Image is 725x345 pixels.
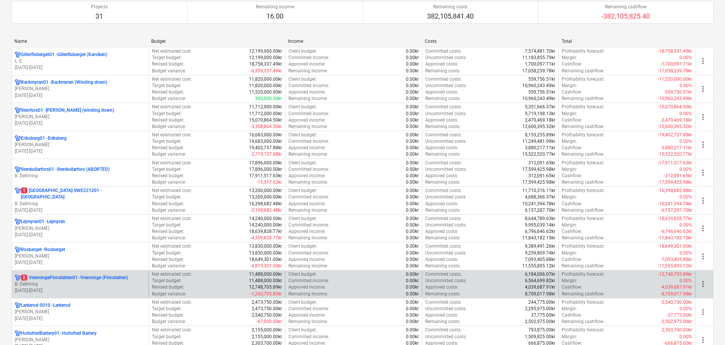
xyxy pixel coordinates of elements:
div: Name [14,39,145,44]
p: Gillerfloberget01 - Gillerfloberget (Karviken) [21,52,107,58]
p: HultsfredBattery01 - Hultsfred Battery [21,330,97,337]
p: 0.00kr [406,76,419,83]
p: 7,574,481.70kr [525,48,555,55]
p: 17,896,000.00kr [249,160,282,166]
span: more_vert [698,140,708,149]
span: 1 [21,187,27,194]
p: Net estimated cost : [152,104,192,110]
div: Stenfors01 -[PERSON_NAME] (winding down)[PERSON_NAME][DATE]-[DATE] [15,107,146,126]
p: Approved income : [288,145,326,151]
div: Backmyran01 -Backmyran (Winding down)[PERSON_NAME][DATE]-[DATE] [15,79,146,98]
iframe: Chat Widget [687,309,725,345]
div: Larkerod-0010 -Larkerod[PERSON_NAME][DATE]-[DATE] [15,302,146,322]
p: 17,599,425.98kr [522,179,555,186]
p: Uncommitted costs : [425,55,467,61]
p: Larkerod-0010 - Larkerod [21,302,70,309]
p: Committed income : [288,83,329,89]
p: Approved income : [288,228,326,235]
p: 382,105,841.40 [427,12,474,21]
div: Stenkullarfors01 -Stenkullarfors (ABORTED)B. Dellming [15,166,146,179]
p: 14,240,000.00kr [249,215,282,222]
p: 6,796,646.62kr [525,228,555,235]
p: Approved income : [288,173,326,179]
p: -6,796,646.62kr [661,228,692,235]
div: 1[GEOGRAPHIC_DATA]-SWE221201 -[GEOGRAPHIC_DATA]B. Dellming[DATE]-[DATE] [15,187,146,214]
p: Eriksberg01 - Eriksberg [21,135,67,142]
p: Client budget : [288,160,317,166]
p: Budget variance : [152,151,186,158]
p: Uncommitted costs : [425,194,467,200]
p: Remaining income : [288,235,328,241]
p: -19,402,737.88kr [658,132,692,138]
p: Remaining income [256,4,294,10]
p: Net estimated cost : [152,76,192,83]
p: -4,399,828.77kr [251,235,282,241]
p: Approved income : [288,61,326,67]
p: -18,758,337.49kr [658,48,692,55]
p: 0.00kr [406,166,419,173]
p: 17,911,517.63kr [249,173,282,179]
p: 13,200,000.00kr [249,187,282,194]
p: Approved income : [288,117,326,123]
p: 14,240,000.00kr [249,222,282,228]
p: Target budget : [152,111,182,117]
p: [DATE] - [DATE] [15,207,146,214]
p: Client budget : [288,76,317,83]
p: 0.00% [680,55,692,61]
p: 300,000.00kr [255,95,282,102]
p: Revised budget : [152,228,184,235]
p: Target budget : [152,138,182,145]
p: Cashflow : [562,89,582,95]
p: Rosberget - Rosberget [21,247,65,253]
p: Remaining cashflow : [562,151,604,158]
p: -2,470,469.18kr [661,117,692,123]
p: -18,639,828.77kr [658,215,692,222]
p: [DATE] - [DATE] [15,259,146,266]
span: 2 [21,275,27,281]
p: Margin : [562,166,577,173]
p: [PERSON_NAME] [15,225,146,232]
p: Net estimated cost : [152,187,192,194]
p: 0.00kr [406,160,419,166]
p: [DATE] - [DATE] [15,148,146,155]
p: Committed costs : [425,215,462,222]
p: Revised budget : [152,201,184,207]
span: more_vert [698,112,708,122]
p: Margin : [562,222,577,228]
p: Committed income : [288,166,329,173]
p: Target budget : [152,222,182,228]
p: Backmyran01 - Backmyran (Winding down) [21,79,107,86]
p: Remaining cashflow : [562,68,604,74]
p: 19,402,737.88kr [249,145,282,151]
p: VrenningeFinnslatten01 - Vrenninge (Finnslatten) [21,275,128,281]
div: Project has multi currencies enabled [15,275,21,281]
div: Project has multi currencies enabled [15,219,21,225]
p: Approved costs : [425,201,458,207]
p: Profitability forecast : [562,48,604,55]
p: 0.00kr [406,207,419,214]
p: Budget variance : [152,179,186,186]
p: 8,644,789.63kr [525,215,555,222]
div: Rosberget -Rosberget[PERSON_NAME][DATE]-[DATE] [15,247,146,266]
p: Revised budget : [152,145,184,151]
p: [GEOGRAPHIC_DATA]-SWE221201 - [GEOGRAPHIC_DATA] [21,187,146,200]
p: Margin : [562,83,577,89]
p: Profitability forecast : [562,104,604,110]
div: Gillerfloberget01 -Gillerfloberget (Karviken)L. E[DATE]-[DATE] [15,52,146,71]
p: -16,398,682.48kr [658,187,692,194]
p: -12,600,395.32kr [658,123,692,130]
p: -559,756.51kr [664,89,692,95]
p: -15,517.63kr [257,179,282,186]
p: Remaining costs : [425,151,460,158]
p: B. Dellming [15,281,146,287]
p: Remaining income : [288,95,328,102]
span: more_vert [698,196,708,205]
p: Revised budget : [152,173,184,179]
p: Revised budget : [152,61,184,67]
p: -17,058,239.78kr [658,68,692,74]
p: Committed costs : [425,76,462,83]
div: Project has multi currencies enabled [15,330,21,337]
p: -2,719,737.88kr [251,151,282,158]
p: Target budget : [152,194,182,200]
p: Uncommitted costs : [425,166,467,173]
